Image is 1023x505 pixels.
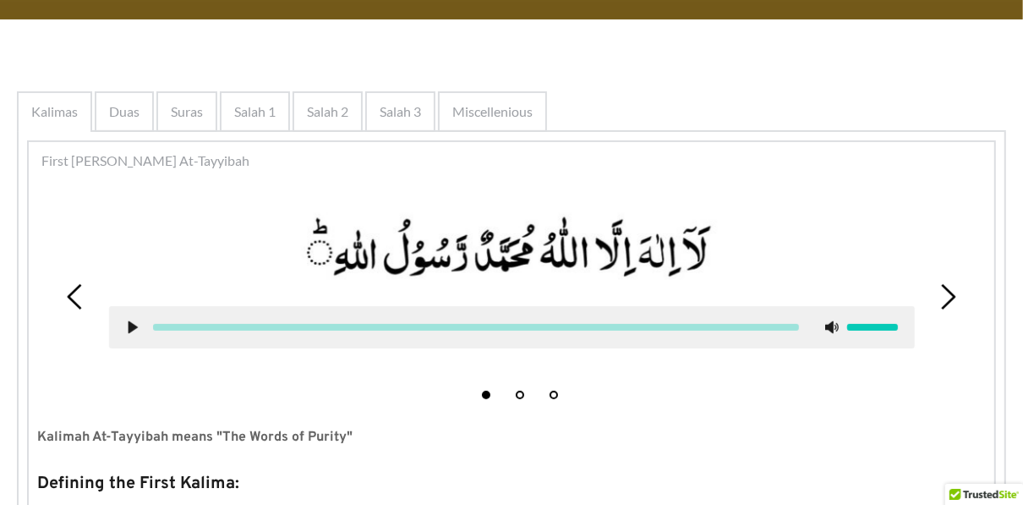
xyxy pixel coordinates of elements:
span: Suras [171,102,203,122]
span: Salah 1 [234,102,276,122]
span: First [PERSON_NAME] At-Tayyibah [41,151,249,171]
span: Salah 2 [307,102,348,122]
button: 2 of 3 [516,391,524,399]
button: 3 of 3 [550,391,558,399]
span: Kalimas [31,102,78,122]
span: Salah 3 [380,102,421,122]
button: 1 of 3 [482,391,490,399]
span: Duas [109,102,139,122]
strong: Kalimah At-Tayyibah means "The Words of Purity" [37,429,353,446]
span: Miscellenious [452,102,533,122]
strong: Defining the First Kalima: [37,473,239,495]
